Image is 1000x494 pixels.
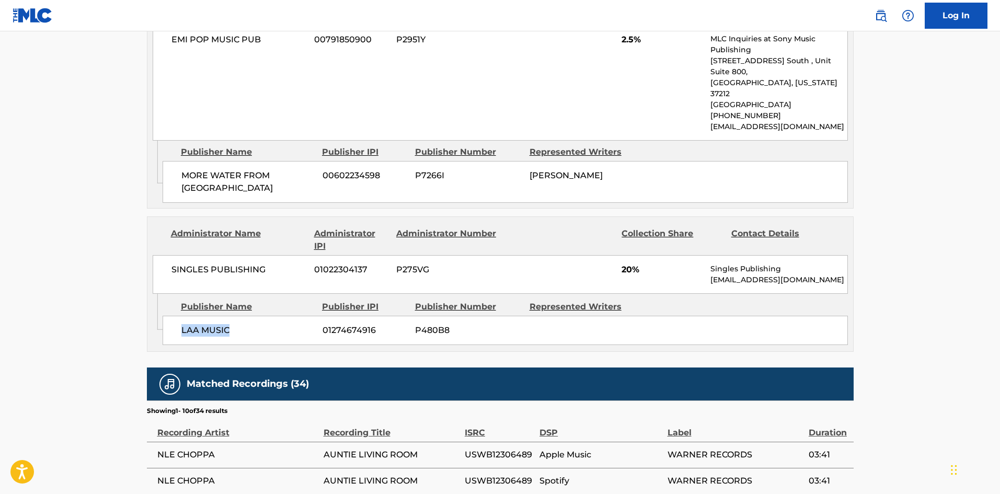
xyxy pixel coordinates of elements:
[181,324,315,337] span: LAA MUSIC
[710,263,847,274] p: Singles Publishing
[875,9,887,22] img: search
[396,263,498,276] span: P275VG
[171,263,307,276] span: SINGLES PUBLISHING
[396,227,498,252] div: Administrator Number
[164,378,176,390] img: Matched Recordings
[324,475,459,487] span: AUNTIE LIVING ROOM
[157,416,318,439] div: Recording Artist
[324,416,459,439] div: Recording Title
[322,301,407,313] div: Publisher IPI
[809,475,848,487] span: 03:41
[870,5,891,26] a: Public Search
[181,301,314,313] div: Publisher Name
[415,324,522,337] span: P480B8
[314,33,388,46] span: 00791850900
[948,444,1000,494] iframe: Chat Widget
[622,33,703,46] span: 2.5%
[539,449,662,461] span: Apple Music
[323,169,407,182] span: 00602234598
[171,227,306,252] div: Administrator Name
[530,301,636,313] div: Represented Writers
[171,33,307,46] span: EMI POP MUSIC PUB
[530,146,636,158] div: Represented Writers
[314,227,388,252] div: Administrator IPI
[539,475,662,487] span: Spotify
[396,33,498,46] span: P2951Y
[465,416,534,439] div: ISRC
[157,475,318,487] span: NLE CHOPPA
[902,9,914,22] img: help
[147,406,227,416] p: Showing 1 - 10 of 34 results
[181,169,315,194] span: MORE WATER FROM [GEOGRAPHIC_DATA]
[668,416,803,439] div: Label
[710,121,847,132] p: [EMAIL_ADDRESS][DOMAIN_NAME]
[898,5,918,26] div: Help
[710,55,847,77] p: [STREET_ADDRESS] South , Unit Suite 800,
[323,324,407,337] span: 01274674916
[809,449,848,461] span: 03:41
[187,378,309,390] h5: Matched Recordings (34)
[530,170,603,180] span: [PERSON_NAME]
[314,263,388,276] span: 01022304137
[925,3,987,29] a: Log In
[539,416,662,439] div: DSP
[710,110,847,121] p: [PHONE_NUMBER]
[181,146,314,158] div: Publisher Name
[322,146,407,158] div: Publisher IPI
[324,449,459,461] span: AUNTIE LIVING ROOM
[731,227,833,252] div: Contact Details
[809,416,848,439] div: Duration
[668,475,803,487] span: WARNER RECORDS
[951,454,957,486] div: Drag
[710,99,847,110] p: [GEOGRAPHIC_DATA]
[415,169,522,182] span: P7266I
[622,263,703,276] span: 20%
[622,227,723,252] div: Collection Share
[710,33,847,55] p: MLC Inquiries at Sony Music Publishing
[668,449,803,461] span: WARNER RECORDS
[710,77,847,99] p: [GEOGRAPHIC_DATA], [US_STATE] 37212
[465,475,534,487] span: USWB12306489
[415,146,522,158] div: Publisher Number
[465,449,534,461] span: USWB12306489
[157,449,318,461] span: NLE CHOPPA
[710,274,847,285] p: [EMAIL_ADDRESS][DOMAIN_NAME]
[13,8,53,23] img: MLC Logo
[415,301,522,313] div: Publisher Number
